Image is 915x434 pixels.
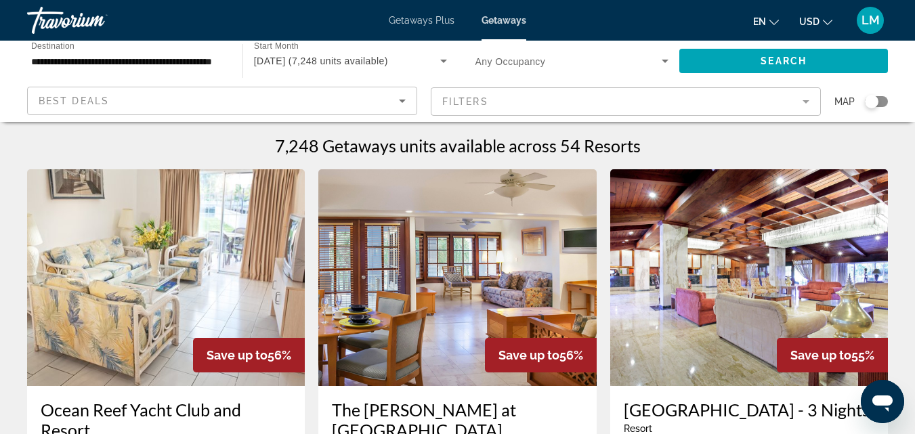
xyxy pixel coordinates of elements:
span: LM [861,14,880,27]
span: Start Month [254,42,299,51]
a: Getaways Plus [389,15,454,26]
button: Change currency [799,12,832,31]
button: User Menu [853,6,888,35]
a: Getaways [482,15,526,26]
div: 56% [485,338,597,372]
a: [GEOGRAPHIC_DATA] - 3 Nights [624,399,874,420]
button: Filter [431,87,821,116]
a: Travorium [27,3,163,38]
iframe: Button to launch messaging window [861,380,904,423]
span: Map [834,92,855,111]
h1: 7,248 Getaways units available across 54 Resorts [275,135,641,156]
span: Save up to [207,348,268,362]
span: Save up to [498,348,559,362]
span: Resort [624,423,652,434]
img: A200I01X.jpg [318,169,596,386]
button: Search [679,49,888,73]
div: 56% [193,338,305,372]
button: Change language [753,12,779,31]
img: DS94E01X.jpg [610,169,888,386]
span: Best Deals [39,95,109,106]
span: Any Occupancy [475,56,546,67]
span: en [753,16,766,27]
span: [DATE] (7,248 units available) [254,56,388,66]
mat-select: Sort by [39,93,406,109]
div: 55% [777,338,888,372]
span: USD [799,16,820,27]
img: 2093I01L.jpg [27,169,305,386]
span: Search [761,56,807,66]
span: Destination [31,41,75,50]
span: Save up to [790,348,851,362]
